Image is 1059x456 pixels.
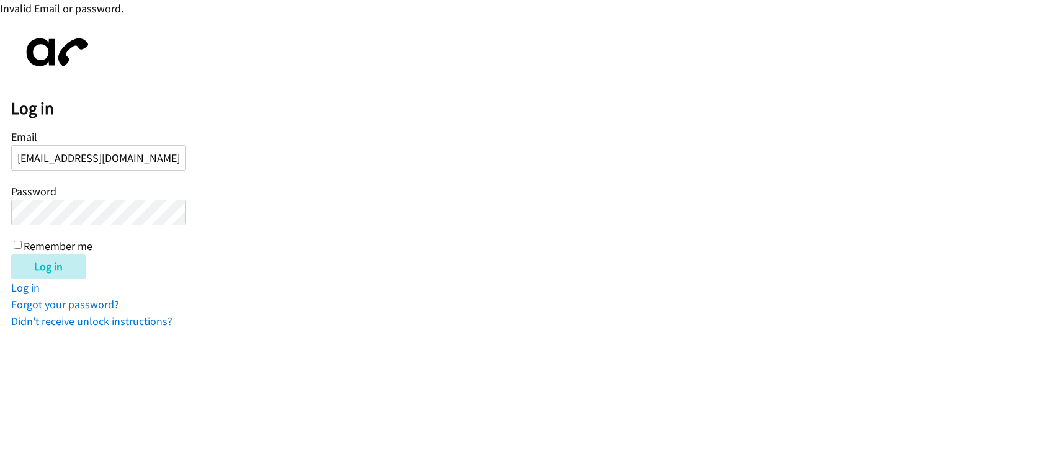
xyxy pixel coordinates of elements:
label: Remember me [24,239,92,253]
label: Email [11,130,37,144]
a: Forgot your password? [11,297,119,311]
h2: Log in [11,98,1059,119]
label: Password [11,184,56,199]
a: Didn't receive unlock instructions? [11,314,172,328]
input: Log in [11,254,86,279]
a: Log in [11,280,40,295]
img: aphone-8a226864a2ddd6a5e75d1ebefc011f4aa8f32683c2d82f3fb0802fe031f96514.svg [11,28,98,77]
